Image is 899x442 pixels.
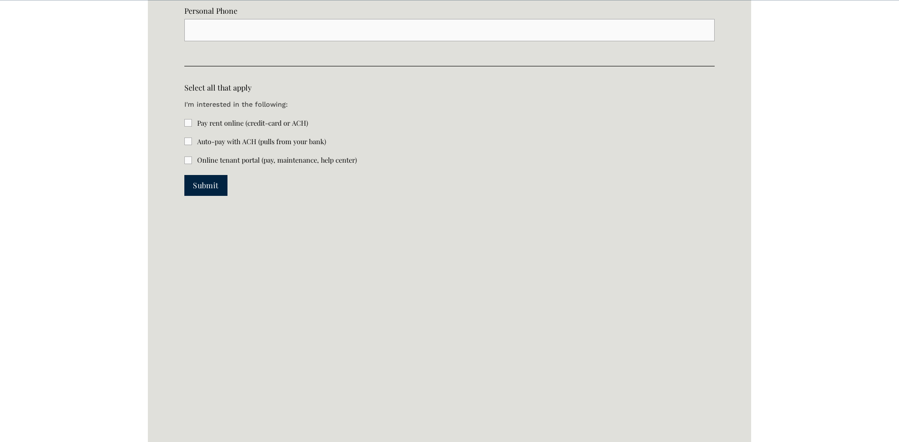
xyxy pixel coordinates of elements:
[184,96,288,113] p: I'm interested in the following:
[184,119,192,127] input: Pay rent online (credit-card or ACH)
[184,157,192,164] input: Online tenant portal (pay, maintenance, help center)
[184,5,237,17] span: Personal Phone
[197,118,308,129] span: Pay rent online (credit-card or ACH)
[184,138,192,145] input: Auto-pay with ACH (pulls from your bank)
[197,136,326,147] span: Auto-pay with ACH (pulls from your bank)
[193,180,218,190] span: Submit
[197,155,357,166] span: Online tenant portal (pay, maintenance, help center)
[184,82,252,94] span: Select all that apply
[184,175,227,195] button: SubmitSubmit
